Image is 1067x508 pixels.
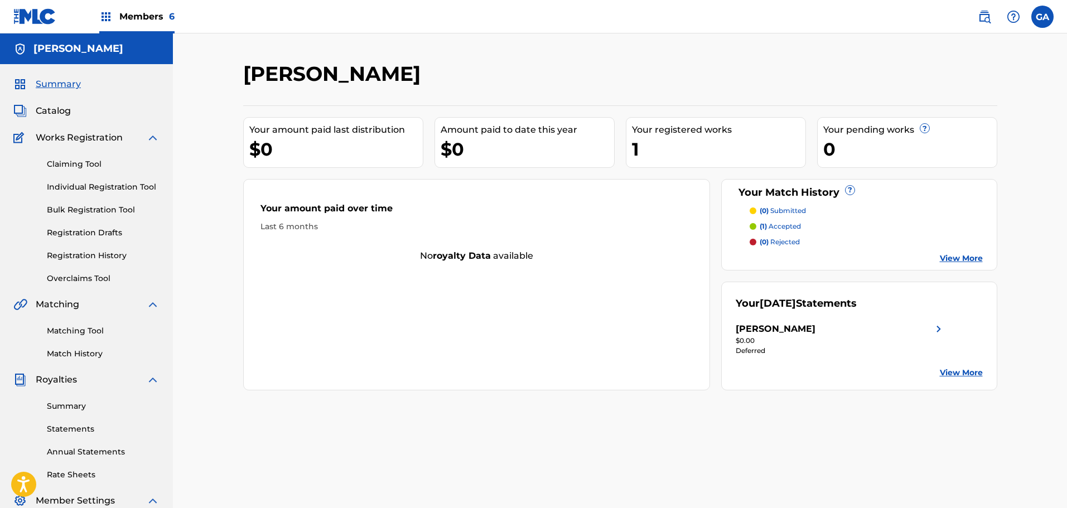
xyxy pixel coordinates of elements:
img: right chevron icon [932,322,945,336]
a: Summary [47,400,160,412]
span: 6 [169,11,175,22]
a: Overclaims Tool [47,273,160,284]
span: ? [846,186,854,195]
a: (0) rejected [750,237,983,247]
span: Summary [36,78,81,91]
div: 1 [632,137,805,162]
a: Bulk Registration Tool [47,204,160,216]
img: expand [146,131,160,144]
strong: royalty data [433,250,491,261]
span: Royalties [36,373,77,386]
span: [DATE] [760,297,796,309]
span: Matching [36,298,79,311]
img: expand [146,298,160,311]
div: No available [244,249,710,263]
img: Works Registration [13,131,28,144]
div: Amount paid to date this year [441,123,614,137]
div: Your registered works [632,123,805,137]
img: MLC Logo [13,8,56,25]
h5: Jason Vazquez [33,42,123,55]
a: Match History [47,348,160,360]
span: Works Registration [36,131,123,144]
img: Matching [13,298,27,311]
div: [PERSON_NAME] [736,322,815,336]
a: Registration History [47,250,160,262]
a: SummarySummary [13,78,81,91]
div: $0.00 [736,336,945,346]
p: submitted [760,206,806,216]
p: rejected [760,237,800,247]
a: [PERSON_NAME]right chevron icon$0.00Deferred [736,322,945,356]
div: 0 [823,137,997,162]
a: Matching Tool [47,325,160,337]
div: Your amount paid over time [260,202,693,221]
div: Deferred [736,346,945,356]
a: Registration Drafts [47,227,160,239]
a: Statements [47,423,160,435]
span: Member Settings [36,494,115,507]
img: Summary [13,78,27,91]
a: (1) accepted [750,221,983,231]
span: Members [119,10,175,23]
a: View More [940,253,983,264]
span: ? [920,124,929,133]
a: Individual Registration Tool [47,181,160,193]
iframe: Resource Center [1036,334,1067,424]
h2: [PERSON_NAME] [243,61,426,86]
img: Accounts [13,42,27,56]
div: Your Match History [736,185,983,200]
span: (0) [760,206,769,215]
img: Top Rightsholders [99,10,113,23]
div: $0 [441,137,614,162]
span: (0) [760,238,769,246]
img: Catalog [13,104,27,118]
div: $0 [249,137,423,162]
iframe: Chat Widget [1011,454,1067,508]
p: accepted [760,221,801,231]
img: expand [146,494,160,507]
span: Catalog [36,104,71,118]
a: Rate Sheets [47,469,160,481]
a: Claiming Tool [47,158,160,170]
div: Your pending works [823,123,997,137]
a: Annual Statements [47,446,160,458]
div: Help [1002,6,1025,28]
img: Royalties [13,373,27,386]
a: View More [940,367,983,379]
a: Public Search [973,6,996,28]
img: search [978,10,991,23]
div: Last 6 months [260,221,693,233]
span: (1) [760,222,767,230]
img: Member Settings [13,494,27,507]
div: Your Statements [736,296,857,311]
a: (0) submitted [750,206,983,216]
img: help [1007,10,1020,23]
div: User Menu [1031,6,1054,28]
div: Your amount paid last distribution [249,123,423,137]
a: CatalogCatalog [13,104,71,118]
img: expand [146,373,160,386]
